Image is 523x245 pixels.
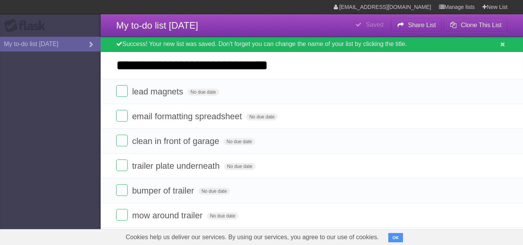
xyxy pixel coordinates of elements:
label: Done [116,159,128,171]
span: No due date [246,113,278,120]
button: Clone This List [444,18,508,32]
b: Saved [366,21,383,28]
span: No due date [187,89,219,96]
span: email formatting spreadsheet [132,111,244,121]
b: Share List [408,22,436,28]
span: My to-do list [DATE] [116,20,198,31]
span: trailer plate underneath [132,161,221,171]
span: clean in front of garage [132,136,221,146]
label: Done [116,135,128,146]
label: Done [116,209,128,221]
button: Share List [391,18,442,32]
b: Clone This List [461,22,502,28]
span: Cookies help us deliver our services. By using our services, you agree to our use of cookies. [118,230,387,245]
button: OK [388,233,403,242]
label: Done [116,184,128,196]
span: lead magnets [132,87,185,96]
span: mow around trailer [132,211,204,220]
span: bumper of trailer [132,186,196,195]
div: Flask [4,19,50,33]
span: No due date [207,212,238,219]
label: Done [116,85,128,97]
span: No due date [224,163,255,170]
span: No due date [198,188,230,195]
label: Done [116,110,128,122]
div: Success! Your new list was saved. Don't forget you can change the name of your list by clicking t... [101,37,523,52]
span: No due date [223,138,255,145]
